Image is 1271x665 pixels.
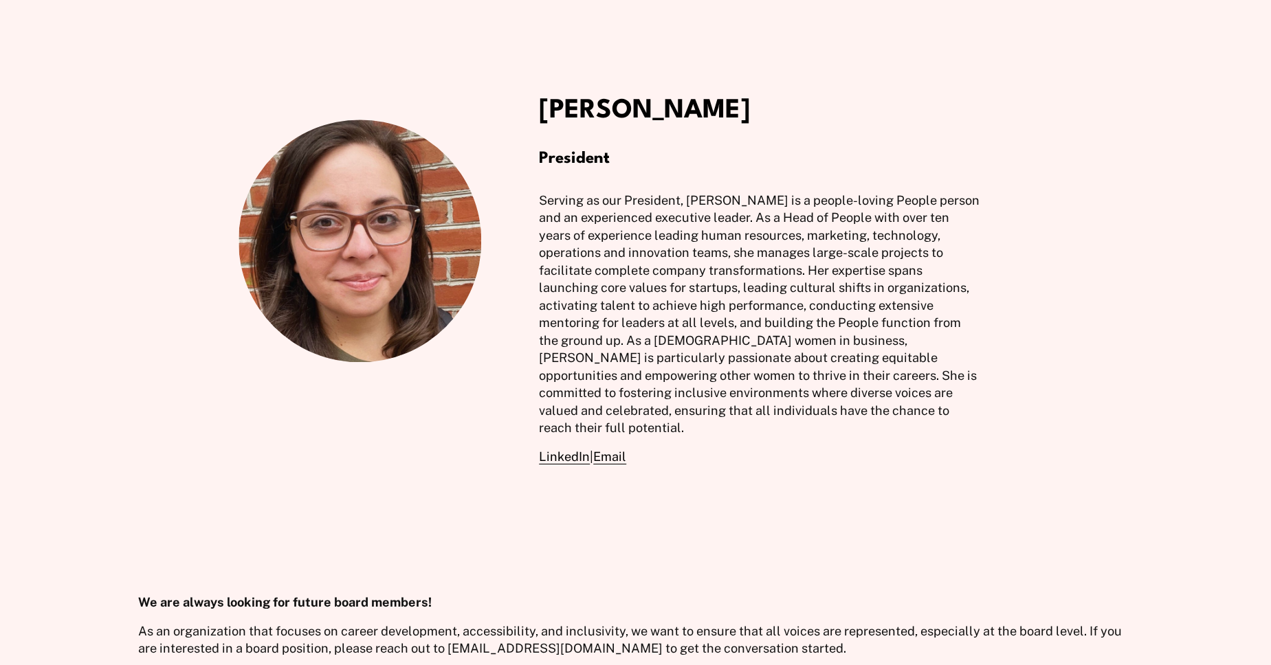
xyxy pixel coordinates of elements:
[539,149,982,169] h4: President
[539,449,590,464] a: LinkedIn
[593,449,626,464] a: Email
[539,448,982,466] p: |
[539,192,982,437] p: Serving as our President, [PERSON_NAME] is a people-loving People person and an experienced execu...
[138,622,1133,657] p: As an organization that focuses on career development, accessibility, and inclusivity, we want to...
[138,595,432,609] strong: We are always looking for future board members!
[539,95,982,127] h3: [PERSON_NAME]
